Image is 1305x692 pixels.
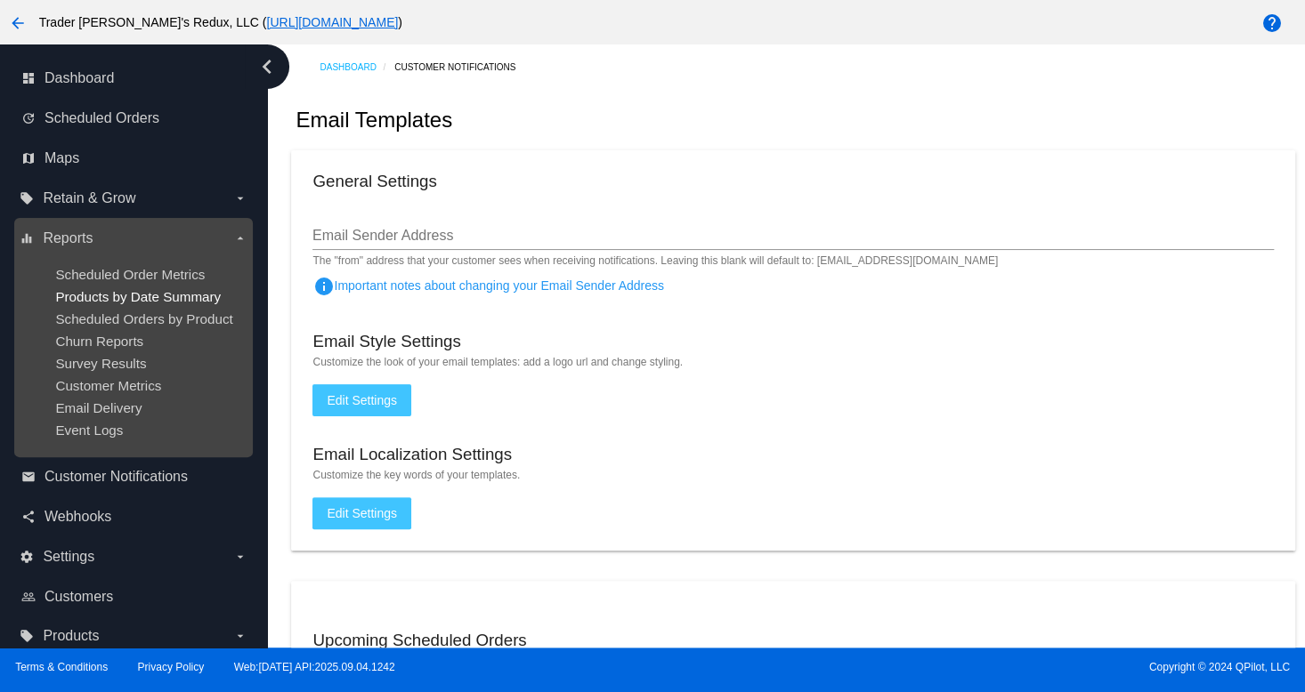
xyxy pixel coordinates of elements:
span: Important notes about changing your Email Sender Address [312,278,663,293]
i: people_outline [21,590,36,604]
a: Dashboard [320,53,394,81]
a: Event Logs [55,422,123,438]
mat-icon: info [312,276,334,297]
mat-icon: arrow_back [7,12,28,34]
i: local_offer [20,191,34,205]
span: Customers [45,589,113,605]
a: Scheduled Orders by Product [55,311,232,326]
h2: Email Templates [296,108,452,133]
a: Scheduled Order Metrics [55,267,205,282]
a: Churn Reports [55,334,143,349]
a: Terms & Conditions [15,661,108,673]
span: Dashboard [45,70,114,86]
a: map Maps [21,144,247,173]
span: Products [43,628,99,644]
a: Survey Results [55,356,146,371]
i: chevron_left [253,52,281,81]
i: map [21,151,36,165]
a: Customer Notifications [394,53,531,81]
i: email [21,470,36,484]
a: Products by Date Summary [55,289,221,304]
a: share Webhooks [21,503,247,531]
button: Edit Settings [312,497,411,529]
i: local_offer [20,629,34,643]
h3: Upcoming Scheduled Orders [312,631,526,650]
span: Scheduled Orders [45,110,159,126]
i: settings [20,550,34,564]
h3: Email Localization Settings [312,445,512,464]
input: Email Sender Address [312,228,1273,244]
i: arrow_drop_down [233,550,247,564]
a: Email Delivery [55,400,142,415]
h3: Email Style Settings [312,332,460,351]
span: Customer Notifications [45,469,188,485]
span: Edit Settings [327,506,397,520]
span: Trader [PERSON_NAME]'s Redux, LLC ( ) [39,15,402,29]
a: people_outline Customers [21,583,247,611]
mat-hint: Customize the key words of your templates. [312,469,1273,481]
span: Retain & Grow [43,190,135,206]
a: dashboard Dashboard [21,64,247,93]
span: Webhooks [45,509,111,525]
i: update [21,111,36,125]
a: [URL][DOMAIN_NAME] [266,15,398,29]
i: arrow_drop_down [233,629,247,643]
i: arrow_drop_down [233,231,247,245]
a: Web:[DATE] API:2025.09.04.1242 [234,661,395,673]
a: Customer Metrics [55,378,161,393]
mat-icon: help [1261,12,1283,34]
mat-hint: Customize the look of your email templates: add a logo url and change styling. [312,356,1273,368]
button: Edit Settings [312,384,411,416]
mat-hint: The "from" address that your customer sees when receiving notifications. Leaving this blank will ... [312,255,998,268]
a: Privacy Policy [138,661,205,673]
i: dashboard [21,71,36,85]
a: email Customer Notifications [21,463,247,491]
i: equalizer [20,231,34,245]
span: Copyright © 2024 QPilot, LLC [668,661,1290,673]
span: Settings [43,549,94,565]
i: share [21,510,36,524]
h3: General Settings [312,172,436,191]
button: Important notes about changing your Email Sender Address [312,268,348,303]
span: Edit Settings [327,393,397,407]
span: Maps [45,150,79,166]
span: Reports [43,230,93,246]
i: arrow_drop_down [233,191,247,205]
a: update Scheduled Orders [21,104,247,133]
